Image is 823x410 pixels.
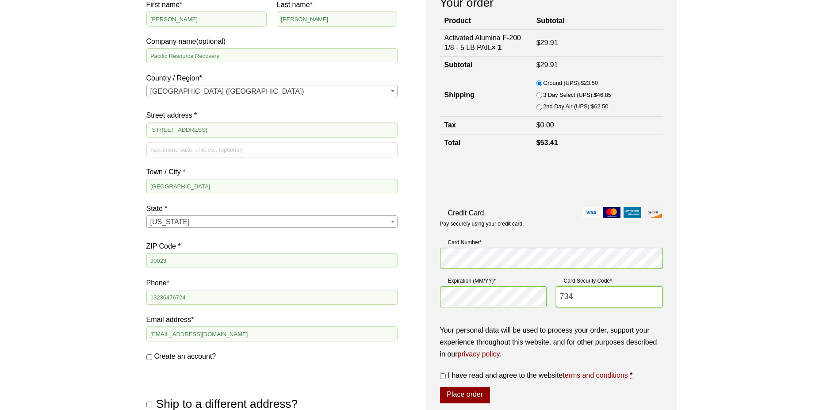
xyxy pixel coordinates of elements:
[147,216,397,228] span: California
[440,207,663,219] label: Credit Card
[581,80,584,86] span: $
[536,121,540,129] span: $
[492,44,502,51] strong: × 1
[440,13,532,29] th: Product
[146,203,398,215] label: State
[146,314,398,326] label: Email address
[146,109,398,121] label: Street address
[543,90,611,100] label: 3 Day Select (UPS):
[440,57,532,74] th: Subtotal
[563,372,628,379] a: terms and conditions
[147,85,397,98] span: United States (US)
[440,117,532,134] th: Tax
[594,92,611,98] bdi: 46.85
[146,142,398,157] input: Apartment, suite, unit, etc. (optional)
[581,80,598,86] bdi: 23.50
[536,139,558,146] bdi: 53.41
[146,240,398,252] label: ZIP Code
[556,276,663,285] label: Card Security Code
[146,354,152,360] input: Create an account?
[440,74,532,117] th: Shipping
[440,276,547,285] label: Expiration (MM/YY)
[543,78,598,88] label: Ground (UPS):
[556,286,663,307] input: CSC
[594,92,597,98] span: $
[536,121,554,129] bdi: 0.00
[536,39,540,46] span: $
[582,207,600,218] img: visa
[440,29,532,57] td: Activated Alumina F-200 1/8 - 5 LB PAIL
[591,103,594,110] span: $
[146,85,398,97] span: Country / Region
[154,353,216,360] span: Create an account?
[146,277,398,289] label: Phone
[543,102,608,111] label: 2nd Day Air (UPS):
[146,123,398,138] input: House number and street name
[440,324,663,360] p: Your personal data will be used to process your order, support your experience throughout this we...
[146,166,398,178] label: Town / City
[196,38,226,45] span: (optional)
[536,139,540,146] span: $
[440,373,446,379] input: I have read and agree to the websiteterms and conditions *
[536,61,558,69] bdi: 29.91
[440,387,490,404] button: Place order
[448,372,628,379] span: I have read and agree to the website
[458,350,500,358] a: privacy policy
[591,103,608,110] bdi: 62.50
[146,215,398,228] span: State
[440,234,663,314] fieldset: Payment Info
[440,161,574,195] iframe: reCAPTCHA
[644,207,662,218] img: discover
[440,134,532,151] th: Total
[440,220,663,228] p: Pay securely using your credit card.
[440,238,663,247] label: Card Number
[146,402,152,407] input: Ship to a different address?
[146,72,398,84] label: Country / Region
[630,372,632,379] abbr: required
[624,207,641,218] img: amex
[536,61,540,69] span: $
[532,13,663,29] th: Subtotal
[536,39,558,46] bdi: 29.91
[603,207,620,218] img: mastercard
